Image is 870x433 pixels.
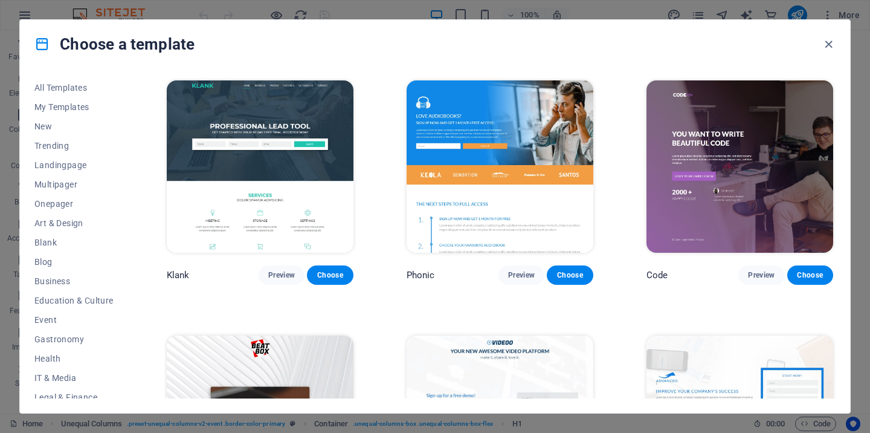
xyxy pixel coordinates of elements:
[797,270,823,280] span: Choose
[748,270,775,280] span: Preview
[34,102,114,112] span: My Templates
[34,175,114,194] button: Multipager
[34,310,114,330] button: Event
[787,265,833,285] button: Choose
[34,141,114,151] span: Trending
[738,265,784,285] button: Preview
[34,136,114,155] button: Trending
[268,270,295,280] span: Preview
[34,160,114,170] span: Landingpage
[34,291,114,310] button: Education & Culture
[34,238,114,247] span: Blank
[34,78,114,97] button: All Templates
[34,122,114,131] span: New
[34,97,114,117] button: My Templates
[34,83,114,93] span: All Templates
[34,252,114,272] button: Blog
[307,265,353,285] button: Choose
[34,155,114,175] button: Landingpage
[34,117,114,136] button: New
[167,269,190,281] p: Klank
[34,257,114,267] span: Blog
[34,276,114,286] span: Business
[556,270,583,280] span: Choose
[34,315,114,325] span: Event
[34,213,114,233] button: Art & Design
[34,180,114,189] span: Multipager
[34,388,114,407] button: Legal & Finance
[34,334,114,344] span: Gastronomy
[34,296,114,305] span: Education & Culture
[34,194,114,213] button: Onepager
[547,265,593,285] button: Choose
[34,233,114,252] button: Blank
[34,272,114,291] button: Business
[167,80,353,253] img: Klank
[34,368,114,388] button: IT & Media
[407,80,593,253] img: Phonic
[646,269,668,281] p: Code
[407,269,435,281] p: Phonic
[34,392,114,402] span: Legal & Finance
[34,218,114,228] span: Art & Design
[317,270,343,280] span: Choose
[34,349,114,368] button: Health
[259,265,304,285] button: Preview
[34,199,114,209] span: Onepager
[34,330,114,349] button: Gastronomy
[34,34,195,54] h4: Choose a template
[508,270,535,280] span: Preview
[646,80,833,253] img: Code
[34,354,114,363] span: Health
[34,373,114,383] span: IT & Media
[498,265,544,285] button: Preview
